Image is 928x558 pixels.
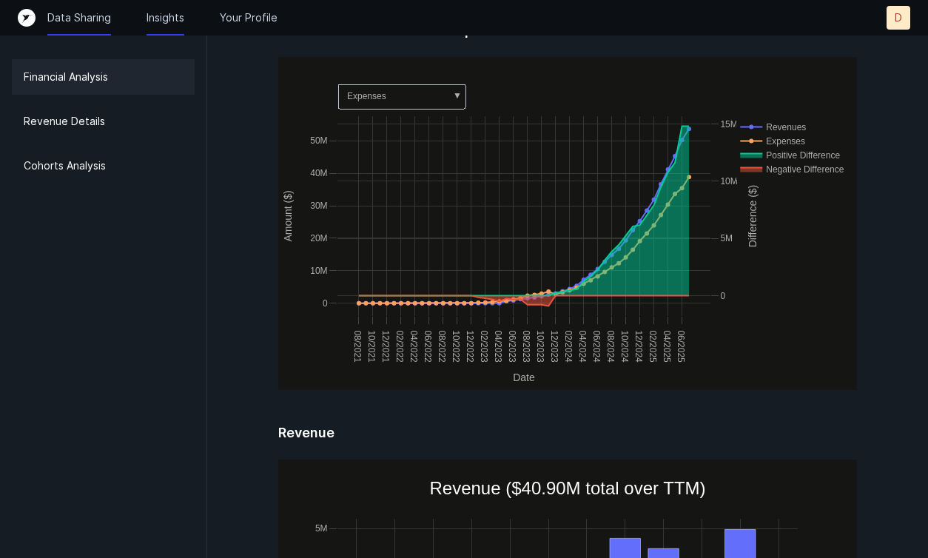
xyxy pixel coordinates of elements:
h5: Cumulative Revenues and Expenses [278,21,857,57]
a: Cohorts Analysis [12,148,195,184]
a: Data Sharing [47,10,111,25]
p: D [895,10,902,25]
a: Your Profile [220,10,278,25]
a: Insights [147,10,184,25]
p: Cohorts Analysis [24,157,106,175]
h5: Revenue [278,424,857,460]
button: D [887,6,910,30]
text: Expenses [347,91,386,101]
a: Financial Analysis [12,59,195,95]
p: Revenue Details [24,112,105,130]
a: Revenue Details [12,104,195,139]
p: Financial Analysis [24,68,108,86]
